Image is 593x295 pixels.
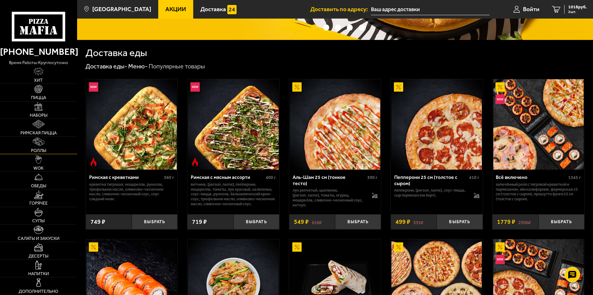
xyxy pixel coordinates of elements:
[394,174,468,186] div: Пепперони 25 см (толстое с сыром)
[89,158,98,167] img: Острое блюдо
[32,219,45,223] span: Супы
[191,182,276,207] p: ветчина, [PERSON_NAME], пепперони, моцарелла, томаты, лук красный, халапеньо, соус-пицца, руккола...
[495,255,505,264] img: Новинка
[492,79,584,170] a: АкционныйНовинкаВсё включено
[496,174,567,180] div: Всё включено
[31,96,46,100] span: Пицца
[523,6,539,12] span: Войти
[89,174,163,180] div: Римская с креветками
[290,79,380,170] img: Аль-Шам 25 см (тонкое тесто)
[233,214,279,229] button: Выбрать
[294,219,309,225] span: 549 ₽
[31,184,46,188] span: Обеды
[190,158,200,167] img: Острое блюдо
[413,219,423,225] s: 591 ₽
[493,79,584,170] img: Всё включено
[192,219,207,225] span: 719 ₽
[293,188,366,208] p: лук репчатый, цыпленок, [PERSON_NAME], томаты, огурец, моцарелла, сливочно-чесночный соус, кетчуп.
[335,24,341,30] button: точки переключения
[85,63,127,70] a: Доставка еды-
[497,219,515,225] span: 1779 ₽
[323,24,329,30] button: точки переключения
[292,82,302,92] img: Акционный
[391,79,483,170] a: АкционныйПепперони 25 см (толстое с сыром)
[391,79,482,170] img: Пепперони 25 см (толстое с сыром)
[437,214,482,229] button: Выбрать
[20,131,57,135] span: Римская пицца
[85,48,147,58] h1: Доставка еды
[367,175,377,180] span: 390 г
[495,95,505,104] img: Новинка
[496,182,581,202] p: Запечённый ролл с тигровой креветкой и пармезаном, Эби Калифорния, Фермерская 25 см (толстое с сы...
[187,79,279,170] a: НовинкаОстрое блюдоРимская с мясным ассорти
[90,219,105,225] span: 749 ₽
[310,6,371,12] span: Доставить по адресу:
[495,82,505,92] img: Акционный
[89,182,174,202] p: креветка тигровая, моцарелла, руккола, трюфельное масло, оливково-чесночное масло, сливочно-чесно...
[227,5,237,14] img: 15daf4d41897b9f0e9f617042186c801.svg
[191,174,264,180] div: Римская с мясным ассорти
[394,242,403,252] img: Акционный
[289,79,381,170] a: АкционныйАль-Шам 25 см (тонкое тесто)
[89,82,98,92] img: Новинка
[19,289,58,294] span: Дополнительно
[132,214,177,229] button: Выбрать
[190,82,200,92] img: Новинка
[149,63,205,71] div: Популярные товары
[188,79,278,170] img: Римская с мясным ассорти
[538,214,584,229] button: Выбрать
[568,175,581,180] span: 1345 г
[311,24,317,30] button: точки переключения
[293,174,366,186] div: Аль-Шам 25 см (тонкое тесто)
[312,219,322,225] s: 618 ₽
[395,219,410,225] span: 499 ₽
[200,6,226,12] span: Доставка
[89,242,98,252] img: Акционный
[292,242,302,252] img: Акционный
[34,78,43,83] span: Хит
[28,272,49,276] span: Напитки
[335,214,381,229] button: Выбрать
[518,219,531,225] s: 2306 ₽
[31,149,46,153] span: Роллы
[86,79,177,170] img: Римская с креветками
[92,6,151,12] span: [GEOGRAPHIC_DATA]
[128,63,148,70] a: Меню-
[469,175,479,180] span: 410 г
[394,82,403,92] img: Акционный
[29,201,48,206] span: Горячее
[165,6,186,12] span: Акции
[568,5,587,9] span: 1018 руб.
[266,175,276,180] span: 400 г
[495,242,505,252] img: Акционный
[30,113,47,118] span: Наборы
[568,10,587,14] span: 2 шт.
[28,254,48,258] span: Десерты
[371,4,490,15] input: Ваш адрес доставки
[164,175,174,180] span: 360 г
[86,79,178,170] a: НовинкаОстрое блюдоРимская с креветками
[394,188,468,198] p: пепперони, [PERSON_NAME], соус-пицца, сыр пармезан (на борт).
[33,166,44,171] span: WOK
[347,24,353,30] button: точки переключения
[359,24,365,30] button: точки переключения
[18,236,59,241] span: Салаты и закуски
